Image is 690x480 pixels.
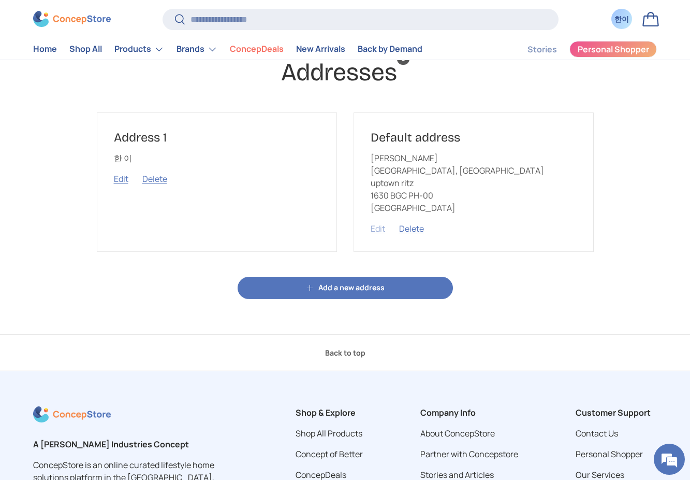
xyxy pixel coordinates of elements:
h2: Default address [371,130,577,146]
textarea: Type your message and click 'Submit' [5,283,197,319]
a: Back by Demand [358,39,422,60]
button: Edit [371,223,385,234]
p: [PERSON_NAME] [GEOGRAPHIC_DATA], [GEOGRAPHIC_DATA] uptown ritz 1630 BGC PH-00 [GEOGRAPHIC_DATA] [371,152,577,214]
button: Edit [114,173,128,185]
a: Stories [527,39,557,60]
p: 한 이 [114,152,320,164]
h2: A [PERSON_NAME] Industries Concept [33,438,238,450]
button: Delete [399,223,424,234]
em: Submit [152,319,188,333]
span: Personal Shopper [578,46,649,54]
nav: Primary [33,39,422,60]
span: We are offline. Please leave us a message. [22,131,181,235]
h2: Address 1 [114,130,320,146]
a: Partner with Concepstore [420,448,518,460]
a: New Arrivals [296,39,345,60]
a: Concept of Better [296,448,363,460]
a: About ConcepStore [420,428,495,439]
nav: Secondary [503,39,657,60]
div: Minimize live chat window [170,5,195,30]
div: 한이 [614,14,629,25]
a: Shop All [69,39,102,60]
a: Contact Us [576,428,618,439]
h1: Addresses [33,58,657,88]
img: ConcepStore [33,11,111,27]
button: Delete [142,173,167,185]
a: Home [33,39,57,60]
a: Shop All Products [296,428,362,439]
summary: Products [108,39,170,60]
a: Personal Shopper [576,448,643,460]
div: Leave a message [54,58,174,72]
a: Personal Shopper [569,41,657,58]
button: Add a new address [238,277,453,299]
summary: Brands [170,39,224,60]
a: 한이 [610,8,633,31]
a: ConcepDeals [230,39,284,60]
